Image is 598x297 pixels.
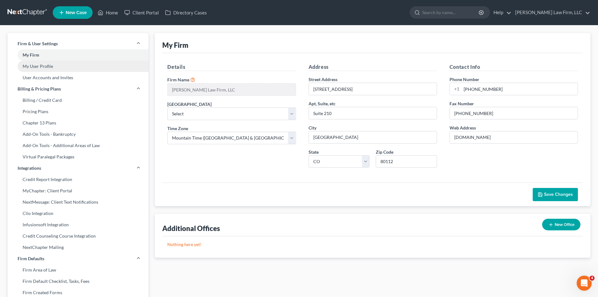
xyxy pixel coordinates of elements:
[8,196,148,208] a: NextMessage: Client Text Notifications
[8,264,148,276] a: Firm Area of Law
[309,149,319,155] label: State
[162,7,210,18] a: Directory Cases
[8,162,148,174] a: Integrations
[309,76,337,83] label: Street Address
[162,224,220,233] div: Additional Offices
[533,188,578,201] button: Save Changes
[94,7,121,18] a: Home
[490,7,511,18] a: Help
[18,86,61,92] span: Billing & Pricing Plans
[8,219,148,230] a: Infusionsoft Integration
[8,61,148,72] a: My User Profile
[544,192,573,197] span: Save Changes
[590,276,595,281] span: 4
[8,151,148,162] a: Virtual Paralegal Packages
[309,131,437,143] input: Enter city...
[376,155,437,168] input: XXXXX
[8,253,148,264] a: Firm Defaults
[8,140,148,151] a: Add-On Tools - Additional Areas of Law
[8,230,148,242] a: Credit Counseling Course Integration
[18,165,41,171] span: Integrations
[450,63,578,71] h5: Contact Info
[309,63,437,71] h5: Address
[18,41,58,47] span: Firm & User Settings
[8,276,148,287] a: Firm Default Checklist, Tasks, Fees
[8,208,148,219] a: Clio Integration
[8,49,148,61] a: My Firm
[8,95,148,106] a: Billing / Credit Card
[168,84,295,96] input: Enter name...
[167,241,578,248] p: Nothing here yet!
[8,72,148,83] a: User Accounts and Invites
[167,63,296,71] h5: Details
[8,106,148,117] a: Pricing Plans
[8,242,148,253] a: NextChapter Mailing
[422,7,480,18] input: Search by name...
[8,83,148,95] a: Billing & Pricing Plans
[8,129,148,140] a: Add-On Tools - Bankruptcy
[66,10,87,15] span: New Case
[542,219,580,230] button: New Office
[8,174,148,185] a: Credit Report Integration
[309,107,437,119] input: (optional)
[577,276,592,291] iframe: Intercom live chat
[8,117,148,129] a: Chapter 13 Plans
[8,185,148,196] a: MyChapter: Client Portal
[8,38,148,49] a: Firm & User Settings
[450,124,476,131] label: Web Address
[461,83,578,95] input: Enter phone...
[512,7,590,18] a: [PERSON_NAME] Law Firm, LLC
[309,100,336,107] label: Apt, Suite, etc
[121,7,162,18] a: Client Portal
[167,77,189,82] span: Firm Name
[450,76,479,83] label: Phone Number
[450,131,578,143] input: Enter web address....
[450,107,578,119] input: Enter fax...
[162,41,188,50] div: My Firm
[376,149,393,155] label: Zip Code
[18,256,44,262] span: Firm Defaults
[309,124,316,131] label: City
[450,83,461,95] div: +1
[167,125,188,132] label: Time Zone
[309,83,437,95] input: Enter address...
[450,100,474,107] label: Fax Number
[167,101,212,107] label: [GEOGRAPHIC_DATA]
